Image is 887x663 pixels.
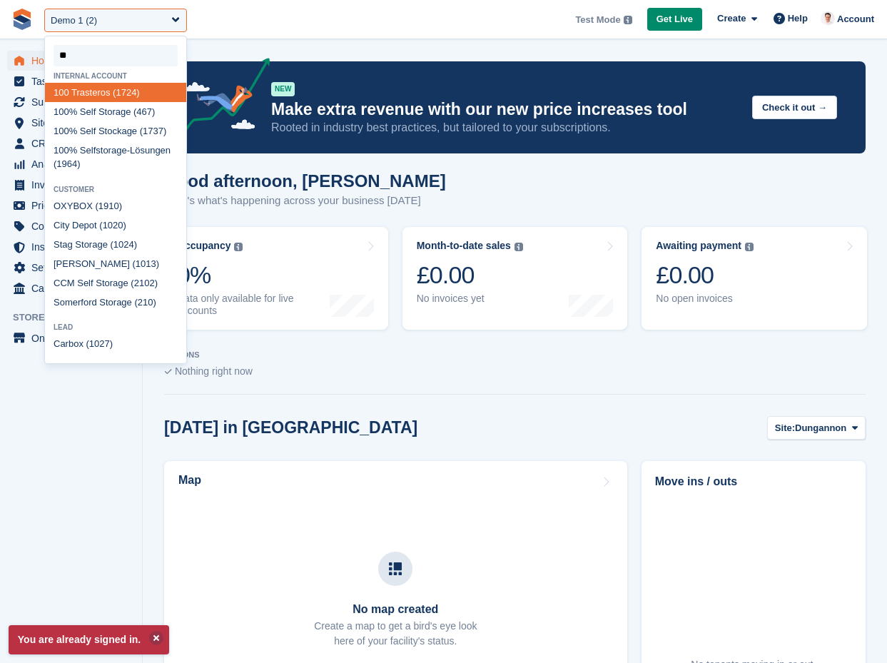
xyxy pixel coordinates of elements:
span: Analytics [31,154,117,174]
span: Insurance [31,237,117,257]
a: menu [7,133,135,153]
span: Online Store [31,328,117,348]
div: OXYBOX (19 ) [45,196,186,216]
span: 10 [108,201,118,211]
h2: Map [178,474,201,487]
span: Create [717,11,746,26]
img: price-adjustments-announcement-icon-8257ccfd72463d97f412b2fc003d46551f7dbcb40ab6d574587a9cd5c0d94... [171,58,270,139]
a: menu [7,51,135,71]
p: Create a map to get a bird's eye look here of your facility's status. [314,619,477,649]
div: No invoices yet [417,293,523,305]
button: Check it out → [752,96,837,119]
span: 10 [54,145,64,156]
div: NEW [271,82,295,96]
div: £0.00 [656,260,754,290]
a: Get Live [647,8,702,31]
p: Make extra revenue with our new price increases tool [271,99,741,120]
div: Lead [45,323,186,331]
a: menu [7,113,135,133]
span: 10 [103,220,113,231]
img: blank_slate_check_icon-ba018cac091ee9be17c0a81a6c232d5eb81de652e7a59be601be346b1b6ddf79.svg [164,369,172,375]
div: £0.00 [417,260,523,290]
div: Occupancy [177,240,230,252]
span: Pricing [31,196,117,216]
span: 10 [143,297,153,308]
div: 0% Self Stockage (1737) [45,121,186,141]
img: icon-info-grey-7440780725fd019a000dd9b08b2336e03edf1995a4989e88bcd33f0948082b44.svg [515,243,523,251]
img: icon-info-grey-7440780725fd019a000dd9b08b2336e03edf1995a4989e88bcd33f0948082b44.svg [234,243,243,251]
div: [PERSON_NAME] ( 13) [45,254,186,273]
span: 10 [89,338,99,349]
a: menu [7,71,135,91]
div: Stag Storage ( 24) [45,235,186,254]
a: menu [7,154,135,174]
div: Customer [45,186,186,193]
span: Account [837,12,874,26]
span: Invoices [31,175,117,195]
span: Nothing right now [175,365,253,377]
span: Dungannon [795,421,846,435]
span: Get Live [657,12,693,26]
div: 0% Selfstorage-Lösungen (1964) [45,141,186,174]
div: Carbox ( 27) [45,334,186,353]
div: City Depot ( 20) [45,216,186,235]
div: 0 Trasteros (1724) [45,83,186,102]
div: Aventos (2 6) [45,353,186,373]
h2: [DATE] in [GEOGRAPHIC_DATA] [164,418,417,437]
a: menu [7,258,135,278]
div: Month-to-date sales [417,240,511,252]
a: menu [7,175,135,195]
div: No open invoices [656,293,754,305]
img: map-icn-33ee37083ee616e46c38cad1a60f524a97daa1e2b2c8c0bc3eb3415660979fc1.svg [389,562,402,575]
a: menu [7,328,135,348]
span: Settings [31,258,117,278]
div: Demo 1 (2) [51,14,97,28]
span: 10 [54,126,64,136]
p: You are already signed in. [9,625,169,654]
div: CCM Self Storage (2 2) [45,273,186,293]
span: Sites [31,113,117,133]
img: stora-icon-8386f47178a22dfd0bd8f6a31ec36ba5ce8667c1dd55bd0f319d3a0aa187defe.svg [11,9,33,30]
span: Test Mode [575,13,620,27]
div: 0% Self Storage (467) [45,102,186,121]
p: Rooted in industry best practices, but tailored to your subscriptions. [271,120,741,136]
a: menu [7,216,135,236]
span: 10 [98,358,108,368]
h3: No map created [314,603,477,616]
div: Somerford Storage (2 ) [45,293,186,312]
span: Coupons [31,216,117,236]
div: Awaiting payment [656,240,741,252]
span: 10 [139,278,149,288]
span: Site: [775,421,795,435]
span: CRM [31,133,117,153]
a: menu [7,278,135,298]
a: menu [7,196,135,216]
span: Storefront [13,310,142,325]
div: 0% [177,260,330,290]
span: 10 [54,87,64,98]
span: 10 [54,106,64,117]
p: ACTIONS [164,350,866,360]
span: 10 [113,239,123,250]
span: Help [788,11,808,26]
a: Month-to-date sales £0.00 No invoices yet [402,227,628,330]
img: icon-info-grey-7440780725fd019a000dd9b08b2336e03edf1995a4989e88bcd33f0948082b44.svg [745,243,754,251]
a: menu [7,92,135,112]
div: Data only available for live accounts [177,293,330,317]
h1: Good afternoon, [PERSON_NAME] [164,171,446,191]
a: Awaiting payment £0.00 No open invoices [642,227,867,330]
img: Petr Hlavicka [821,11,835,26]
span: Home [31,51,117,71]
a: Occupancy 0% Data only available for live accounts [163,227,388,330]
span: Subscriptions [31,92,117,112]
span: Capital [31,278,117,298]
button: Site: Dungannon [767,416,866,440]
p: Here's what's happening across your business [DATE] [164,193,446,209]
img: icon-info-grey-7440780725fd019a000dd9b08b2336e03edf1995a4989e88bcd33f0948082b44.svg [624,16,632,24]
div: Internal account [45,72,186,80]
a: menu [7,237,135,257]
span: Tasks [31,71,117,91]
h2: Move ins / outs [655,473,852,490]
span: 10 [136,258,146,269]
